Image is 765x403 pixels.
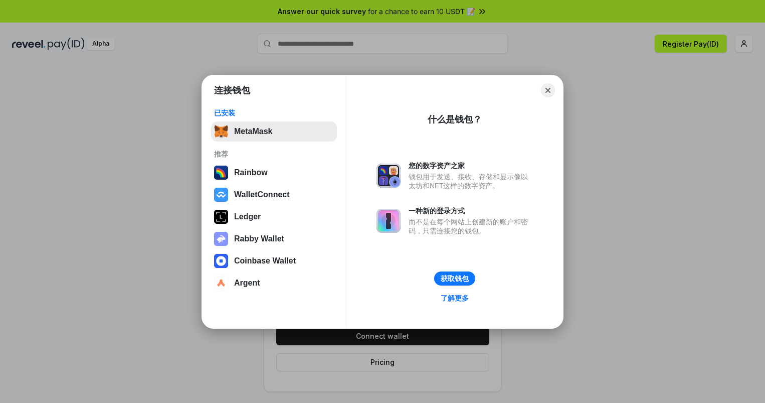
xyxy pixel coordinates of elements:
img: svg+xml,%3Csvg%20width%3D%2228%22%20height%3D%2228%22%20viewBox%3D%220%200%2028%2028%22%20fill%3D... [214,254,228,268]
button: WalletConnect [211,185,337,205]
div: MetaMask [234,127,272,136]
button: Rainbow [211,163,337,183]
h1: 连接钱包 [214,84,250,96]
div: WalletConnect [234,190,290,199]
img: svg+xml,%3Csvg%20xmlns%3D%22http%3A%2F%2Fwww.w3.org%2F2000%2Fsvg%22%20fill%3D%22none%22%20viewBox... [214,232,228,246]
img: svg+xml,%3Csvg%20xmlns%3D%22http%3A%2F%2Fwww.w3.org%2F2000%2Fsvg%22%20width%3D%2228%22%20height%3... [214,210,228,224]
img: svg+xml,%3Csvg%20xmlns%3D%22http%3A%2F%2Fwww.w3.org%2F2000%2Fsvg%22%20fill%3D%22none%22%20viewBox... [376,209,401,233]
div: 什么是钱包？ [428,113,482,125]
button: Ledger [211,207,337,227]
img: svg+xml,%3Csvg%20width%3D%2228%22%20height%3D%2228%22%20viewBox%3D%220%200%2028%2028%22%20fill%3D... [214,188,228,202]
button: MetaMask [211,121,337,142]
div: Coinbase Wallet [234,256,296,265]
img: svg+xml,%3Csvg%20width%3D%2228%22%20height%3D%2228%22%20viewBox%3D%220%200%2028%2028%22%20fill%3D... [214,276,228,290]
a: 了解更多 [435,292,475,305]
div: 推荐 [214,150,334,159]
div: 已安装 [214,108,334,117]
div: 了解更多 [441,294,469,303]
div: 而不是在每个网站上创建新的账户和密码，只需连接您的钱包。 [409,217,533,235]
img: svg+xml,%3Csvg%20fill%3D%22none%22%20height%3D%2233%22%20viewBox%3D%220%200%2035%2033%22%20width%... [214,124,228,139]
button: Coinbase Wallet [211,251,337,271]
div: 您的数字资产之家 [409,161,533,170]
div: Ledger [234,212,261,221]
div: 获取钱包 [441,274,469,283]
img: svg+xml,%3Csvg%20xmlns%3D%22http%3A%2F%2Fwww.w3.org%2F2000%2Fsvg%22%20fill%3D%22none%22%20viewBox... [376,164,401,188]
button: Close [541,83,555,97]
button: Rabby Wallet [211,229,337,249]
div: Argent [234,279,260,288]
div: Rainbow [234,168,268,177]
button: 获取钱包 [434,272,475,286]
div: Rabby Wallet [234,234,284,243]
div: 一种新的登录方式 [409,206,533,215]
button: Argent [211,273,337,293]
div: 钱包用于发送、接收、存储和显示像以太坊和NFT这样的数字资产。 [409,172,533,190]
img: svg+xml,%3Csvg%20width%3D%22120%22%20height%3D%22120%22%20viewBox%3D%220%200%20120%20120%22%20fil... [214,166,228,180]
